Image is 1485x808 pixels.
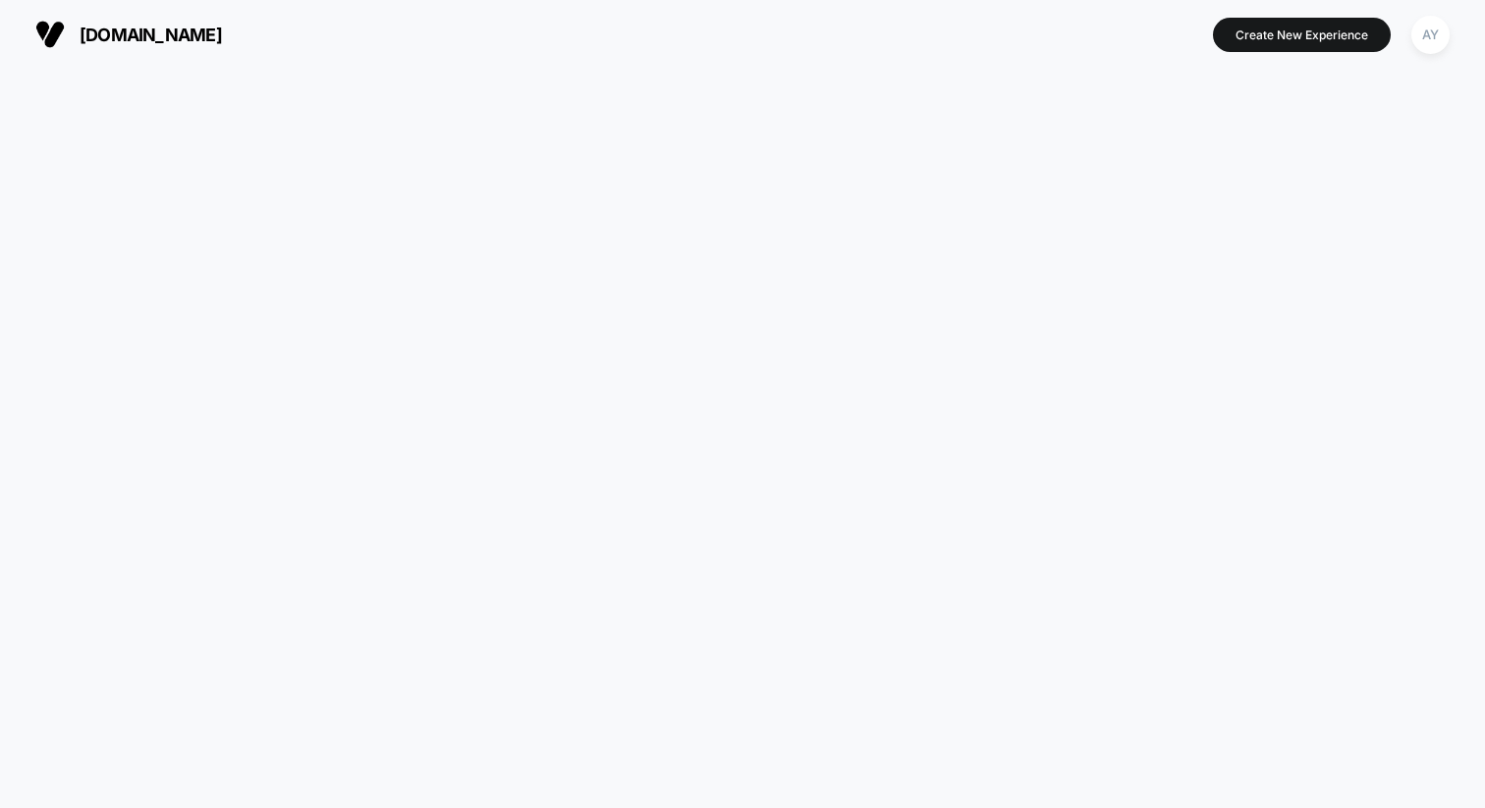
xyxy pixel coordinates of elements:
[1213,18,1391,52] button: Create New Experience
[1411,16,1450,54] div: AY
[29,19,228,50] button: [DOMAIN_NAME]
[1405,15,1456,55] button: AY
[35,20,65,49] img: Visually logo
[80,25,222,45] span: [DOMAIN_NAME]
